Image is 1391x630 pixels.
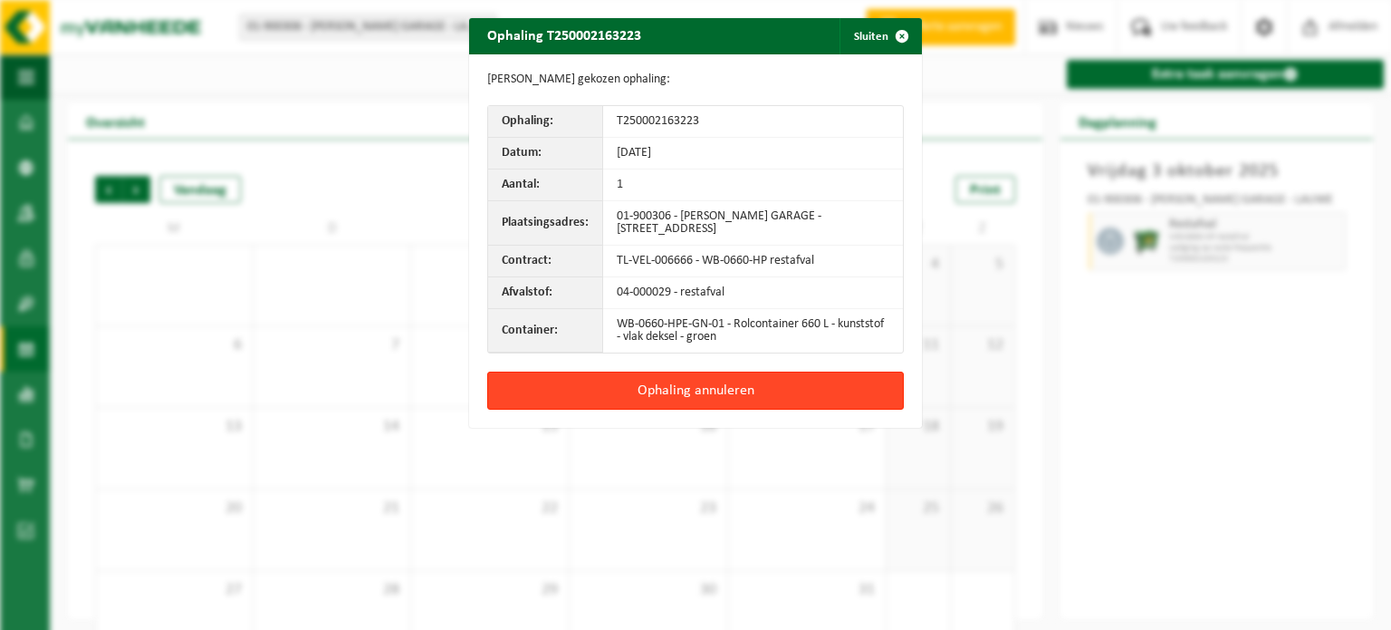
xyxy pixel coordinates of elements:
[603,170,903,201] td: 1
[488,170,603,201] th: Aantal:
[469,18,659,53] h2: Ophaling T250002163223
[603,277,903,309] td: 04-000029 - restafval
[488,246,603,277] th: Contract:
[487,372,904,410] button: Ophaling annuleren
[603,138,903,170] td: [DATE]
[603,106,903,138] td: T250002163223
[488,201,603,246] th: Plaatsingsadres:
[487,73,904,87] p: [PERSON_NAME] gekozen ophaling:
[488,309,603,353] th: Container:
[839,18,920,54] button: Sluiten
[488,138,603,170] th: Datum:
[603,246,903,277] td: TL-VEL-006666 - WB-0660-HP restafval
[603,309,903,353] td: WB-0660-HPE-GN-01 - Rolcontainer 660 L - kunststof - vlak deksel - groen
[603,201,903,246] td: 01-900306 - [PERSON_NAME] GARAGE - [STREET_ADDRESS]
[488,277,603,309] th: Afvalstof:
[488,106,603,138] th: Ophaling:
